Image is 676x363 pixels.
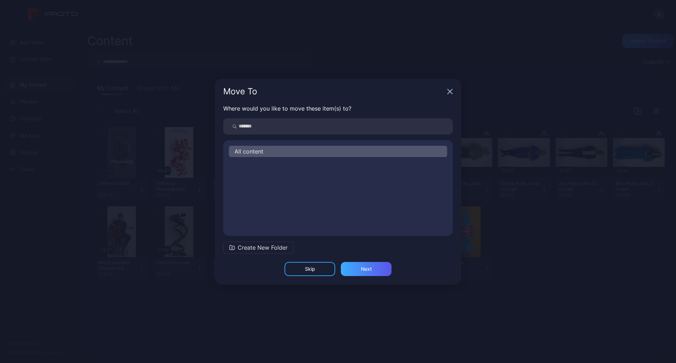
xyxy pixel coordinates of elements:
div: Next [361,266,372,272]
div: Skip [305,266,315,272]
button: Create New Folder [223,242,294,254]
div: Move To [223,87,444,96]
button: Skip [284,262,335,276]
span: All content [234,147,263,156]
button: Next [341,262,392,276]
span: Create New Folder [238,243,288,252]
p: Where would you like to move these item(s) to? [223,104,453,113]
